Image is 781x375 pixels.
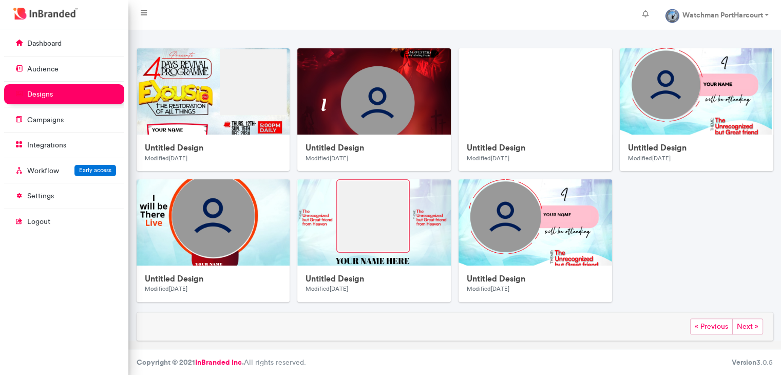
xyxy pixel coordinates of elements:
a: WorkflowEarly access [4,161,124,180]
p: dashboard [27,39,62,49]
h6: Untitled Design [145,274,282,284]
a: campaigns [4,110,124,129]
h6: Untitled Design [628,143,765,153]
a: preview-of-Untitled DesignUntitled DesignModified[DATE] [137,179,290,302]
a: InBranded Inc [195,358,242,367]
small: Modified [DATE] [145,155,187,162]
a: preview-of-Untitled DesignUntitled DesignModified[DATE] [459,48,612,171]
a: Watchman PortHarcourt [656,4,777,25]
small: Modified [DATE] [467,155,509,162]
a: preview-of-Untitled DesignUntitled DesignModified[DATE] [297,48,451,171]
a: preview-of-Untitled DesignUntitled DesignModified[DATE] [137,48,290,171]
p: campaigns [27,115,64,125]
small: Modified [DATE] [145,285,187,292]
a: audience [4,59,124,79]
a: settings [4,186,124,205]
div: 3.0.5 [732,358,773,368]
b: Version [732,358,756,367]
p: Workflow [27,166,59,176]
a: dashboard [4,33,124,53]
a: integrations [4,135,124,155]
p: settings [27,191,54,201]
p: integrations [27,140,66,151]
p: logout [27,217,50,227]
strong: Copyright © 2021 . [137,358,244,367]
span: Early access [79,166,111,174]
a: designs [4,84,124,104]
img: profile dp [664,8,680,24]
p: audience [27,64,59,74]
h6: Untitled Design [306,143,443,153]
small: Modified [DATE] [306,155,348,162]
a: preview-of-Untitled DesignUntitled DesignModified[DATE] [620,48,773,171]
small: Modified [DATE] [628,155,671,162]
a: preview-of-Untitled DesignUntitled DesignModified[DATE] [297,179,451,302]
strong: Watchman PortHarcourt [682,10,763,20]
span: Next » [732,318,763,334]
img: InBranded Logo [11,5,80,22]
a: preview-of-Untitled DesignUntitled DesignModified[DATE] [459,179,612,302]
small: Modified [DATE] [467,285,509,292]
h6: Untitled Design [306,274,443,284]
h6: Untitled Design [467,274,604,284]
h6: Untitled Design [145,143,282,153]
h6: Untitled Design [467,143,604,153]
p: designs [27,89,53,100]
small: Modified [DATE] [306,285,348,292]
